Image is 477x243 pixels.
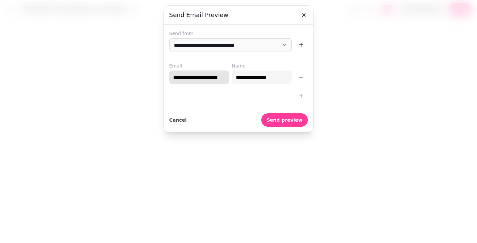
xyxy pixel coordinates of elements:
span: Cancel [169,118,187,122]
label: Name [232,63,292,69]
button: Cancel [169,113,187,127]
label: Send from [169,30,308,37]
span: Send preview [267,118,302,122]
button: Send preview [261,113,308,127]
label: Email [169,63,229,69]
h3: Send email preview [169,11,308,19]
